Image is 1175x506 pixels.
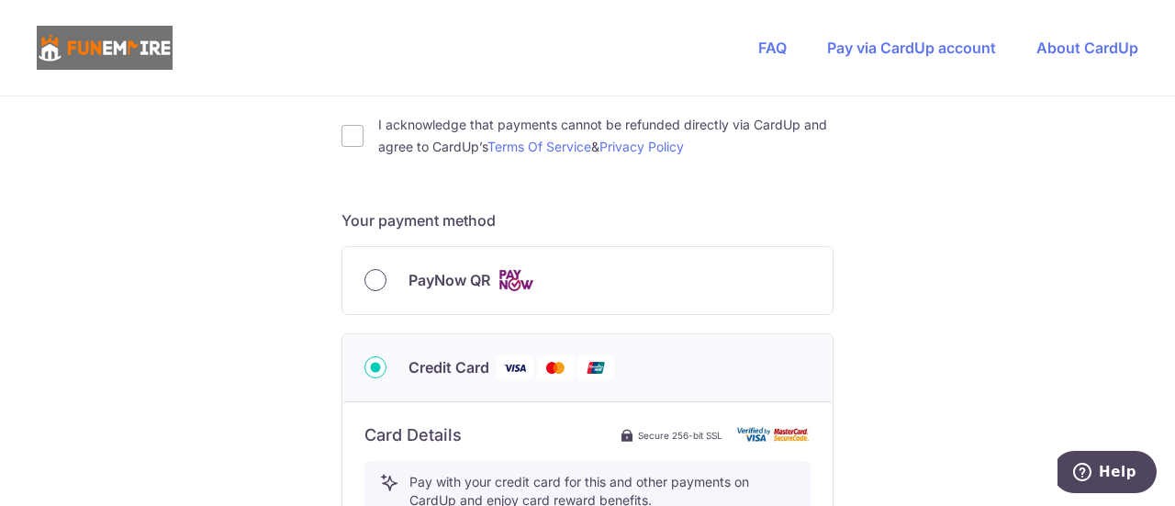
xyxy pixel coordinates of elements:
img: Union Pay [577,356,614,379]
img: Visa [497,356,533,379]
img: card secure [737,427,811,443]
div: PayNow QR Cards logo [364,269,811,292]
span: Credit Card [408,356,489,378]
h5: Your payment method [341,209,834,231]
span: PayNow QR [408,269,490,291]
a: Privacy Policy [599,139,684,154]
img: Mastercard [537,356,574,379]
label: I acknowledge that payments cannot be refunded directly via CardUp and agree to CardUp’s & [378,114,834,158]
h6: Card Details [364,424,462,446]
a: About CardUp [1036,39,1138,57]
iframe: Opens a widget where you can find more information [1057,451,1157,497]
a: Terms Of Service [487,139,591,154]
a: FAQ [758,39,787,57]
img: Cards logo [498,269,534,292]
a: Pay via CardUp account [827,39,996,57]
div: Credit Card Visa Mastercard Union Pay [364,356,811,379]
span: Secure 256-bit SSL [638,428,722,443]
